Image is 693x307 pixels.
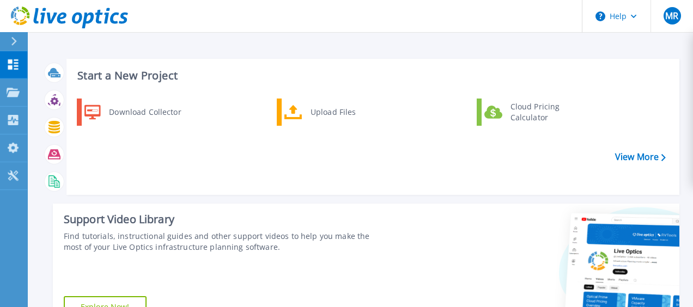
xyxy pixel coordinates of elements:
[477,99,588,126] a: Cloud Pricing Calculator
[305,101,386,123] div: Upload Files
[615,152,666,162] a: View More
[77,70,665,82] h3: Start a New Project
[277,99,388,126] a: Upload Files
[505,101,586,123] div: Cloud Pricing Calculator
[64,212,390,226] div: Support Video Library
[77,99,189,126] a: Download Collector
[104,101,186,123] div: Download Collector
[665,11,678,20] span: MR
[64,231,390,253] div: Find tutorials, instructional guides and other support videos to help you make the most of your L...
